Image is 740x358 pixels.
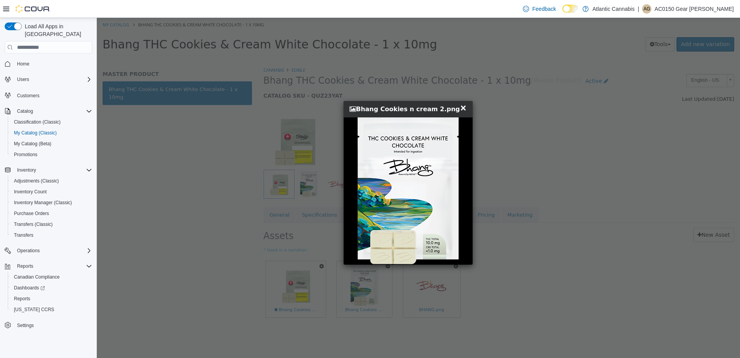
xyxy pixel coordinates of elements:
[14,151,38,158] span: Promotions
[8,230,95,241] button: Transfers
[11,176,92,186] span: Adjustments (Classic)
[14,262,92,271] span: Reports
[11,139,92,148] span: My Catalog (Beta)
[8,117,95,127] button: Classification (Classic)
[260,100,363,247] img: 2223ad12-100e-475d-a1f1-2a3bf965e7f6
[14,296,30,302] span: Reports
[14,200,72,206] span: Inventory Manager (Classic)
[11,198,92,207] span: Inventory Manager (Classic)
[14,189,47,195] span: Inventory Count
[8,293,95,304] button: Reports
[11,231,92,240] span: Transfers
[17,167,36,173] span: Inventory
[17,322,34,329] span: Settings
[8,208,95,219] button: Purchase Orders
[17,263,33,269] span: Reports
[14,75,32,84] button: Users
[654,4,734,14] p: AC0150 Gear [PERSON_NAME]
[11,187,50,196] a: Inventory Count
[8,127,95,138] button: My Catalog (Classic)
[11,305,57,314] a: [US_STATE] CCRS
[11,139,55,148] a: My Catalog (Beta)
[14,232,33,238] span: Transfers
[11,187,92,196] span: Inventory Count
[14,246,43,255] button: Operations
[2,58,95,69] button: Home
[11,117,64,127] a: Classification (Classic)
[14,141,51,147] span: My Catalog (Beta)
[14,221,53,227] span: Transfers (Classic)
[11,220,56,229] a: Transfers (Classic)
[8,197,95,208] button: Inventory Manager (Classic)
[17,108,33,114] span: Catalog
[11,283,48,293] a: Dashboards
[11,209,92,218] span: Purchase Orders
[11,128,60,138] a: My Catalog (Classic)
[11,220,92,229] span: Transfers (Classic)
[11,231,36,240] a: Transfers
[11,305,92,314] span: Washington CCRS
[14,107,36,116] button: Catalog
[8,272,95,282] button: Canadian Compliance
[11,283,92,293] span: Dashboards
[17,248,40,254] span: Operations
[363,85,370,95] span: ×
[11,272,63,282] a: Canadian Compliance
[14,75,92,84] span: Users
[14,59,33,69] a: Home
[644,4,650,14] span: AG
[5,55,92,351] nav: Complex example
[253,87,363,96] h4: Bhang Cookies n cream 2.png
[593,4,635,14] p: Atlantic Cannabis
[11,117,92,127] span: Classification (Classic)
[11,150,41,159] a: Promotions
[14,210,49,217] span: Purchase Orders
[14,59,92,69] span: Home
[14,321,37,330] a: Settings
[638,4,639,14] p: |
[2,106,95,117] button: Catalog
[14,274,60,280] span: Canadian Compliance
[14,165,92,175] span: Inventory
[22,22,92,38] span: Load All Apps in [GEOGRAPHIC_DATA]
[11,209,52,218] a: Purchase Orders
[11,176,62,186] a: Adjustments (Classic)
[11,150,92,159] span: Promotions
[11,294,33,303] a: Reports
[17,76,29,83] span: Users
[14,107,92,116] span: Catalog
[520,1,559,17] a: Feedback
[11,198,75,207] a: Inventory Manager (Classic)
[11,128,92,138] span: My Catalog (Classic)
[17,93,39,99] span: Customers
[14,285,45,291] span: Dashboards
[8,304,95,315] button: [US_STATE] CCRS
[2,245,95,256] button: Operations
[2,320,95,331] button: Settings
[14,130,57,136] span: My Catalog (Classic)
[2,165,95,176] button: Inventory
[532,5,556,13] span: Feedback
[17,61,29,67] span: Home
[8,186,95,197] button: Inventory Count
[2,261,95,272] button: Reports
[14,119,61,125] span: Classification (Classic)
[8,282,95,293] a: Dashboards
[2,74,95,85] button: Users
[8,219,95,230] button: Transfers (Classic)
[14,178,59,184] span: Adjustments (Classic)
[15,5,50,13] img: Cova
[14,246,92,255] span: Operations
[2,89,95,101] button: Customers
[14,320,92,330] span: Settings
[11,294,92,303] span: Reports
[8,138,95,149] button: My Catalog (Beta)
[11,272,92,282] span: Canadian Compliance
[8,176,95,186] button: Adjustments (Classic)
[14,262,36,271] button: Reports
[14,90,92,100] span: Customers
[8,149,95,160] button: Promotions
[14,165,39,175] button: Inventory
[562,5,579,13] input: Dark Mode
